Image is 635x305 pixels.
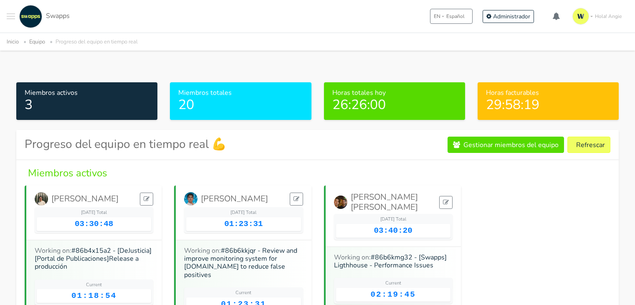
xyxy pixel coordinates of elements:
a: [PERSON_NAME] [184,192,268,206]
h6: Working on: [35,247,153,271]
a: Hola! Angie [569,5,628,28]
span: 01:23:31 [224,219,263,229]
a: Gestionar miembros del equipo [448,137,564,153]
h2: 3 [25,97,149,113]
span: Hola! Angie [595,13,622,20]
li: Progreso del equipo en tiempo real [47,37,138,47]
img: isotipo-3-3e143c57.png [572,8,589,25]
a: [PERSON_NAME] [PERSON_NAME] [334,192,439,212]
a: #86b4x15a2 - [DeJusticia][Portal de Publicaciones]Release a producción [35,246,152,271]
button: Toggle navigation menu [7,5,15,28]
span: 03:40:20 [374,226,412,235]
div: [DATE] Total [336,216,450,223]
div: [DATE] Total [186,209,301,216]
span: Español [446,13,465,20]
h4: Miembros activos [25,167,610,179]
a: Administrador [483,10,534,23]
a: Inicio [7,38,19,46]
img: Cristian Camilo Rodriguez [334,196,347,209]
img: swapps-linkedin-v2.jpg [19,5,42,28]
a: Swapps [17,5,70,28]
h6: Horas facturables [486,89,610,97]
span: 01:18:54 [71,291,116,300]
div: Current [37,282,151,289]
h6: Miembros activos [25,89,149,97]
button: Refrescar [567,137,610,153]
div: Current [336,280,450,287]
h2: 29:58:19 [486,97,610,113]
h3: Progreso del equipo en tiempo real 💪 [25,137,226,152]
span: Swapps [46,11,70,20]
img: José [184,192,197,206]
img: Mateo [35,192,48,206]
div: [DATE] Total [37,209,151,216]
a: #86b6kkjqr - Review and improve monitoring system for [DOMAIN_NAME] to reduce false positives [184,246,297,280]
h6: Working on: [184,247,303,279]
h6: Working on: [334,254,453,269]
a: [PERSON_NAME] [35,192,119,206]
span: 02:19:45 [371,290,416,299]
h2: 26:26:00 [332,97,457,113]
span: Administrador [493,13,530,20]
span: 03:30:48 [75,219,113,229]
h6: Horas totales hoy [332,89,457,97]
div: Current [186,290,301,297]
h6: Miembros totales [178,89,303,97]
a: Equipo [29,38,45,46]
button: ENEspañol [430,9,473,24]
a: #86b6kmg32 - [Swapps] Ligthhouse - Performance Issues [334,253,447,270]
h2: 20 [178,97,303,113]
